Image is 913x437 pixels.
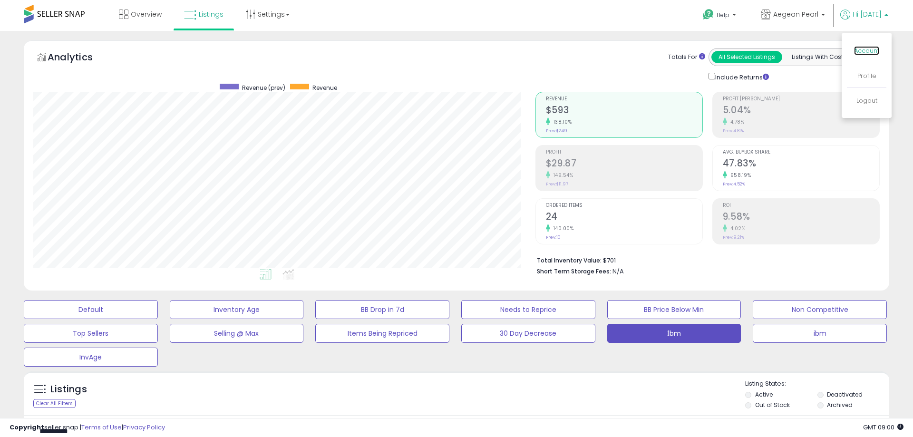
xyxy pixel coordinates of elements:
small: 149.54% [550,172,573,179]
small: 140.00% [550,225,574,232]
small: Prev: 4.52% [723,181,745,187]
span: Hi [DATE] [853,10,882,19]
small: 958.19% [727,172,751,179]
button: BB Drop in 7d [315,300,449,319]
div: Clear All Filters [33,399,76,408]
a: Profile [857,71,876,80]
a: Account [854,46,879,55]
button: Default [24,300,158,319]
a: Help [695,1,746,31]
span: Aegean Pearl [773,10,818,19]
button: Top Sellers [24,324,158,343]
h2: $29.87 [546,158,702,171]
h2: 47.83% [723,158,879,171]
h2: 24 [546,211,702,224]
p: Listing States: [745,379,889,388]
i: Get Help [702,9,714,20]
h5: Listings [50,383,87,396]
button: İbm [607,324,741,343]
div: Totals For [668,53,705,62]
button: ibm [753,324,887,343]
small: 4.78% [727,118,745,126]
a: Hi [DATE] [840,10,888,31]
span: N/A [612,267,624,276]
label: Out of Stock [755,401,790,409]
span: Profit [PERSON_NAME] [723,97,879,102]
button: 30 Day Decrease [461,324,595,343]
h2: 5.04% [723,105,879,117]
small: Prev: $249 [546,128,567,134]
button: BB Price Below Min [607,300,741,319]
small: Prev: 10 [546,234,561,240]
li: $701 [537,254,873,265]
span: Listings [199,10,223,19]
button: Non Competitive [753,300,887,319]
button: Listings With Cost [782,51,853,63]
a: Logout [856,96,877,105]
b: Short Term Storage Fees: [537,267,611,275]
button: InvAge [24,348,158,367]
button: Needs to Reprice [461,300,595,319]
span: Profit [546,150,702,155]
button: Inventory Age [170,300,304,319]
span: Revenue (prev) [242,84,285,92]
span: 2025-08-15 09:00 GMT [863,423,903,432]
span: Revenue [546,97,702,102]
strong: Copyright [10,423,44,432]
button: Items Being Repriced [315,324,449,343]
div: Include Returns [701,71,780,82]
button: Selling @ Max [170,324,304,343]
h2: 9.58% [723,211,879,224]
div: seller snap | | [10,423,165,432]
label: Archived [827,401,853,409]
span: Help [717,11,729,19]
label: Deactivated [827,390,863,398]
label: Active [755,390,773,398]
small: 138.10% [550,118,572,126]
h5: Analytics [48,50,111,66]
span: Overview [131,10,162,19]
button: All Selected Listings [711,51,782,63]
small: Prev: $11.97 [546,181,568,187]
span: Revenue [312,84,337,92]
h2: $593 [546,105,702,117]
small: 4.02% [727,225,746,232]
small: Prev: 9.21% [723,234,744,240]
span: Ordered Items [546,203,702,208]
small: Prev: 4.81% [723,128,744,134]
span: ROI [723,203,879,208]
b: Total Inventory Value: [537,256,602,264]
span: Avg. Buybox Share [723,150,879,155]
